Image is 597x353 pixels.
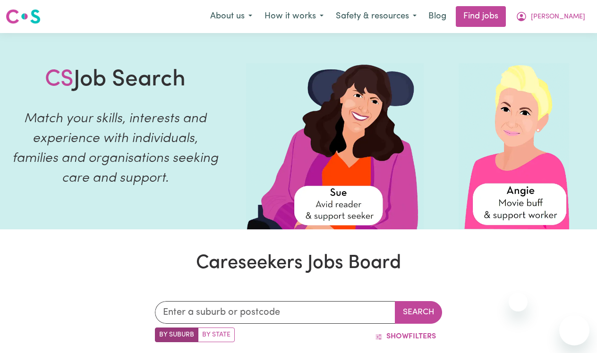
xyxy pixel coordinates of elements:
[155,301,395,324] input: Enter a suburb or postcode
[423,6,452,27] a: Blog
[204,7,258,26] button: About us
[559,315,589,345] iframe: Button to launch messaging window
[395,301,442,324] button: Search
[386,333,409,340] span: Show
[510,7,591,26] button: My Account
[45,67,186,94] h1: Job Search
[45,68,74,91] span: CS
[155,328,198,342] label: Search by suburb/post code
[369,328,442,345] button: ShowFilters
[6,8,41,25] img: Careseekers logo
[330,7,423,26] button: Safety & resources
[456,6,506,27] a: Find jobs
[509,293,528,311] iframe: Close message
[198,328,235,342] label: Search by state
[11,109,220,188] p: Match your skills, interests and experience with individuals, families and organisations seeking ...
[6,6,41,27] a: Careseekers logo
[258,7,330,26] button: How it works
[531,12,585,22] span: [PERSON_NAME]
